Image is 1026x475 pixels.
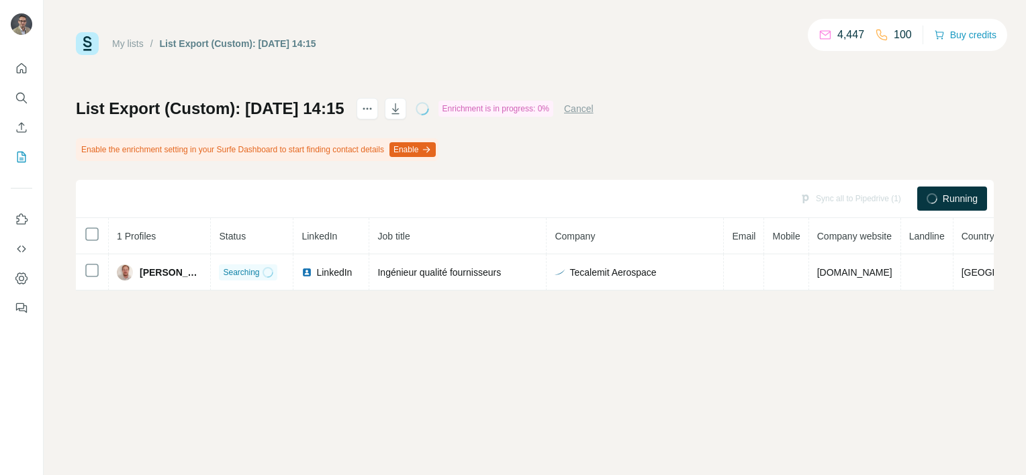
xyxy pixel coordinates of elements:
[11,237,32,261] button: Use Surfe API
[76,32,99,55] img: Surfe Logo
[837,27,864,43] p: 4,447
[301,231,337,242] span: LinkedIn
[11,56,32,81] button: Quick start
[934,25,996,44] button: Buy credits
[772,231,800,242] span: Mobile
[943,192,978,205] span: Running
[76,138,438,161] div: Enable the enrichment setting in your Surfe Dashboard to start finding contact details
[316,266,352,279] span: LinkedIn
[555,231,595,242] span: Company
[555,267,565,278] img: company-logo
[894,27,912,43] p: 100
[11,145,32,169] button: My lists
[11,296,32,320] button: Feedback
[962,231,994,242] span: Country
[117,231,156,242] span: 1 Profiles
[909,231,945,242] span: Landline
[817,231,892,242] span: Company website
[564,102,594,115] button: Cancel
[219,231,246,242] span: Status
[11,115,32,140] button: Enrich CSV
[11,207,32,231] button: Use Surfe on LinkedIn
[160,37,316,50] div: List Export (Custom): [DATE] 14:15
[569,266,656,279] span: Tecalemit Aerospace
[817,267,892,278] span: [DOMAIN_NAME]
[389,142,436,157] button: Enable
[11,86,32,110] button: Search
[150,37,153,50] li: /
[76,98,344,119] h1: List Export (Custom): [DATE] 14:15
[140,266,202,279] span: [PERSON_NAME]
[223,266,259,278] span: Searching
[377,267,501,278] span: Ingénieur qualité fournisseurs
[438,101,553,117] div: Enrichment is in progress: 0%
[301,267,312,278] img: LinkedIn logo
[11,266,32,291] button: Dashboard
[377,231,410,242] span: Job title
[112,38,144,49] a: My lists
[357,98,378,119] button: actions
[11,13,32,35] img: Avatar
[117,264,133,280] img: Avatar
[732,231,755,242] span: Email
